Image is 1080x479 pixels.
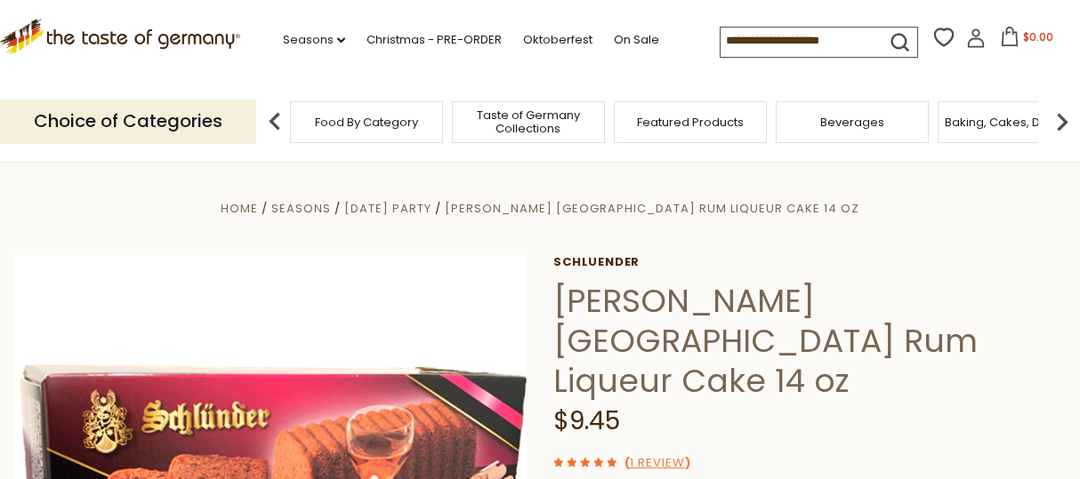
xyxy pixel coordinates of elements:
span: $9.45 [553,403,620,438]
a: Taste of Germany Collections [457,108,600,135]
a: 1 Review [630,454,685,473]
a: [DATE] Party [344,200,431,217]
a: Beverages [820,116,884,129]
a: Food By Category [315,116,418,129]
span: ( ) [625,454,690,471]
a: Schluender [553,255,1067,269]
span: $0.00 [1023,29,1053,44]
a: Home [221,200,258,217]
a: Seasons [271,200,331,217]
a: [PERSON_NAME] [GEOGRAPHIC_DATA] Rum Liqueur Cake 14 oz [445,200,859,217]
button: $0.00 [989,27,1065,53]
img: previous arrow [257,104,293,140]
a: Featured Products [637,116,744,129]
h1: [PERSON_NAME] [GEOGRAPHIC_DATA] Rum Liqueur Cake 14 oz [553,281,1067,401]
a: On Sale [614,30,659,50]
a: Oktoberfest [523,30,592,50]
img: next arrow [1044,104,1080,140]
a: Christmas - PRE-ORDER [367,30,502,50]
a: Seasons [283,30,345,50]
